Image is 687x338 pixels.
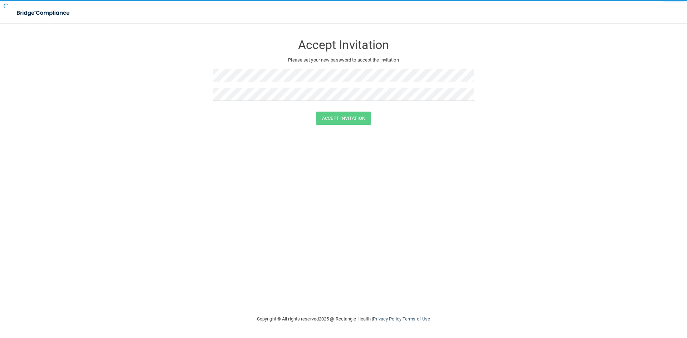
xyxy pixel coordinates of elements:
h3: Accept Invitation [213,38,474,52]
a: Terms of Use [403,316,430,322]
div: Copyright © All rights reserved 2025 @ Rectangle Health | | [213,308,474,330]
img: bridge_compliance_login_screen.278c3ca4.svg [11,6,77,20]
p: Please set your new password to accept the invitation [218,56,469,64]
a: Privacy Policy [373,316,401,322]
button: Accept Invitation [316,112,371,125]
